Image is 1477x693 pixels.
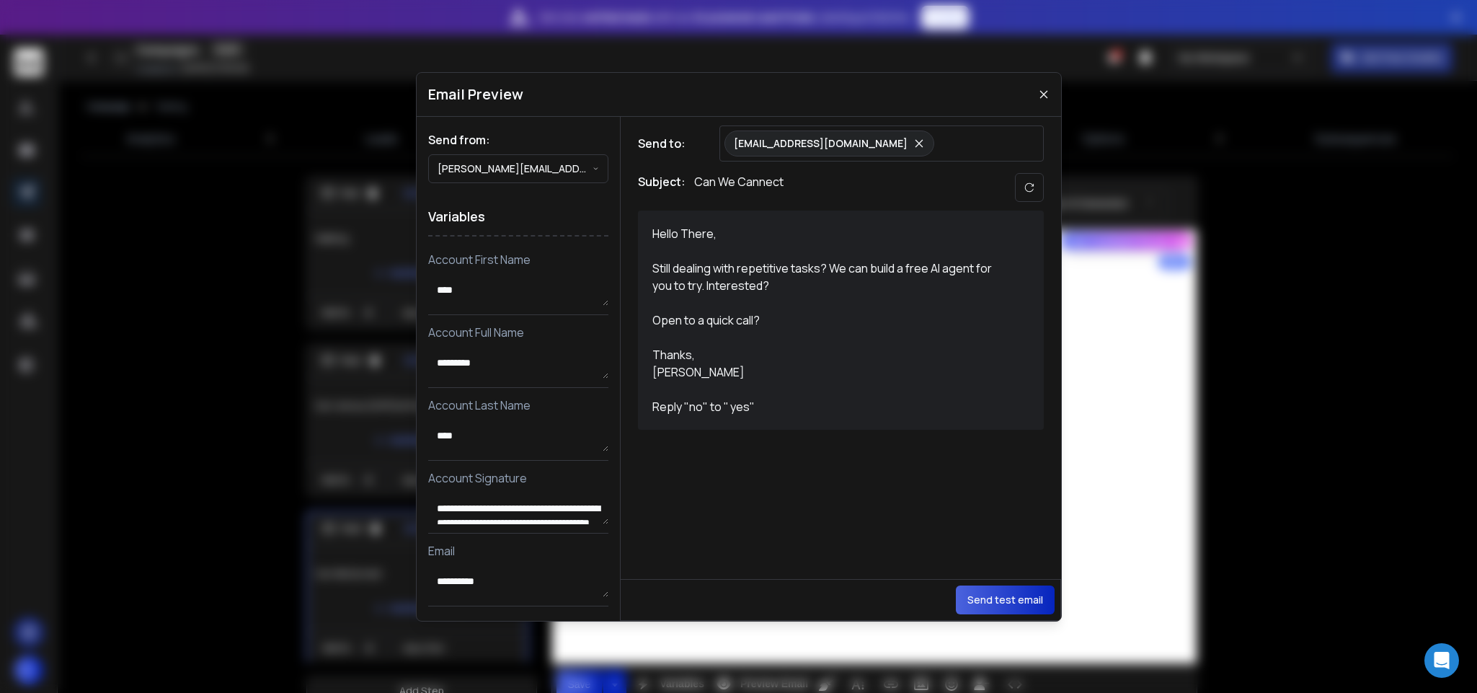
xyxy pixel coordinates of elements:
[652,363,1013,381] div: [PERSON_NAME]
[652,312,1013,329] div: Open to a quick call?
[428,469,608,487] p: Account Signature
[694,173,784,202] p: Can We Cannect
[638,173,686,202] h1: Subject:
[428,324,608,341] p: Account Full Name
[428,251,608,268] p: Account First Name
[652,225,1013,242] div: Hello There,
[438,162,593,176] p: [PERSON_NAME][EMAIL_ADDRESS][PERSON_NAME][DOMAIN_NAME]
[956,586,1055,614] button: Send test email
[428,198,608,237] h1: Variables
[428,84,523,105] h1: Email Preview
[428,397,608,414] p: Account Last Name
[652,346,1013,363] div: Thanks,
[734,136,908,151] p: [EMAIL_ADDRESS][DOMAIN_NAME]
[428,542,608,560] p: Email
[652,398,1013,415] div: Reply "no" to '' yes''
[1424,643,1459,678] div: Open Intercom Messenger
[652,260,1013,294] div: Still dealing with repetitive tasks? We can build a free AI agent for you to try. Interested?
[638,135,696,152] h1: Send to:
[428,131,608,149] h1: Send from:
